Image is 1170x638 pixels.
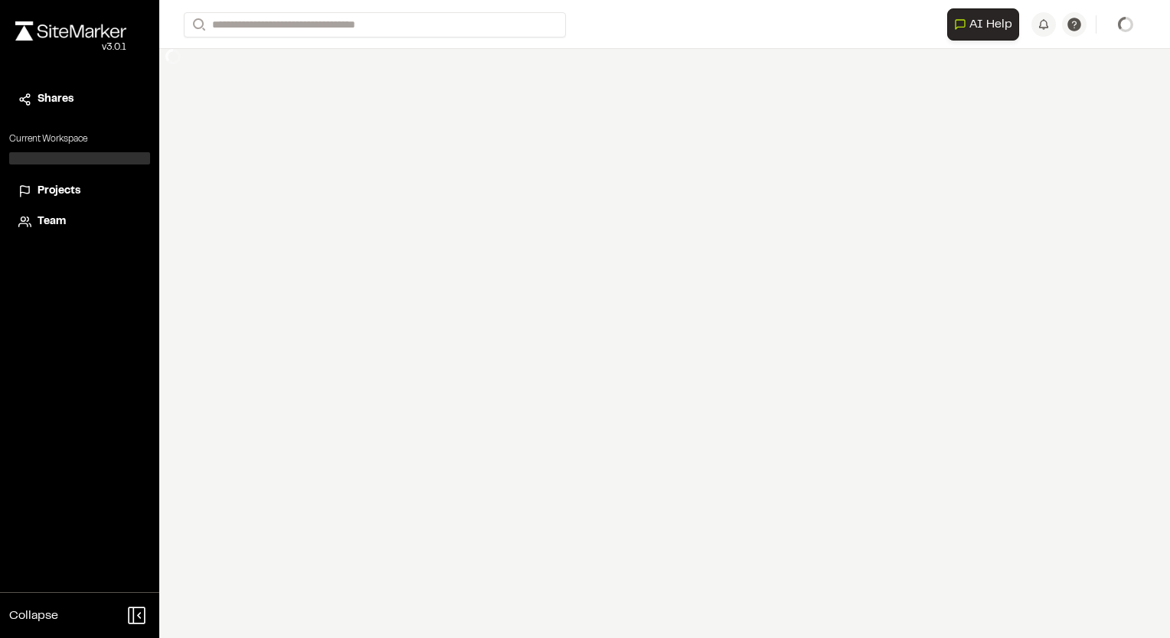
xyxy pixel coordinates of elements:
span: Team [38,213,66,230]
a: Shares [18,91,141,108]
span: Collapse [9,607,58,625]
span: Projects [38,183,80,200]
a: Team [18,213,141,230]
div: Open AI Assistant [947,8,1025,41]
img: rebrand.png [15,21,126,41]
a: Projects [18,183,141,200]
span: Shares [38,91,74,108]
button: Search [184,12,211,37]
button: Open AI Assistant [947,8,1019,41]
span: AI Help [969,15,1012,34]
div: Oh geez...please don't... [15,41,126,54]
p: Current Workspace [9,132,150,146]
